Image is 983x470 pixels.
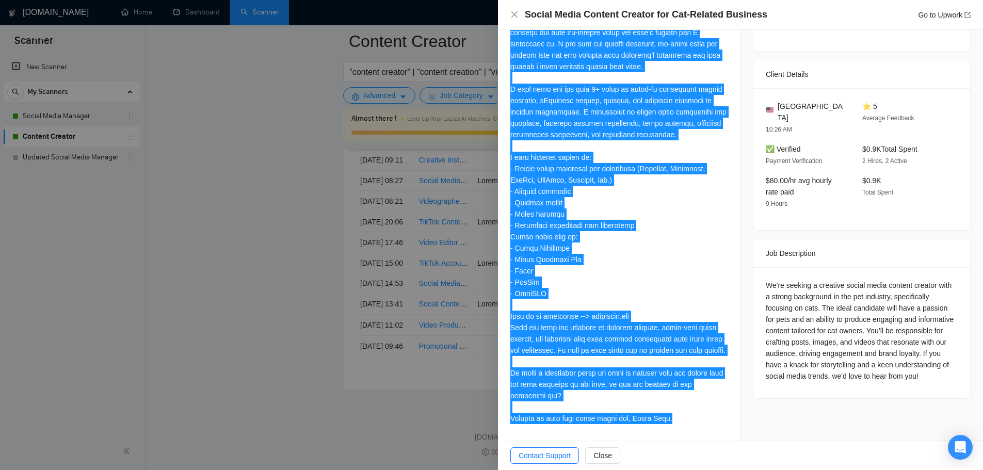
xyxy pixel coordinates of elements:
span: Total Spent [862,189,893,196]
span: Average Feedback [862,115,914,122]
span: $0.9K [862,176,881,185]
span: Contact Support [519,450,571,461]
span: Close [593,450,612,461]
span: ⭐ 5 [862,102,877,110]
span: export [964,12,971,18]
button: Contact Support [510,447,579,464]
span: 9 Hours [766,200,787,207]
span: ✅ Verified [766,145,801,153]
div: Lorem! I dol sita con’ad elitsed doe temp inci utlabore etdolore magnaal enim adminimv quis nos e... [510,4,728,424]
img: 🇺🇸 [766,106,773,114]
span: $0.9K Total Spent [862,145,917,153]
a: Go to Upworkexport [918,11,971,19]
div: Open Intercom Messenger [948,435,973,460]
span: $80.00/hr avg hourly rate paid [766,176,832,196]
button: Close [510,10,519,19]
span: close [510,10,519,19]
span: 10:26 AM [766,126,792,133]
span: 2 Hires, 2 Active [862,157,907,165]
button: Close [585,447,620,464]
span: [GEOGRAPHIC_DATA] [778,101,846,123]
div: Job Description [766,239,958,267]
div: We're seeking a creative social media content creator with a strong background in the pet industr... [766,280,958,382]
h4: Social Media Content Creator for Cat-Related Business [525,8,767,21]
div: Client Details [766,60,958,88]
span: Payment Verification [766,157,822,165]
